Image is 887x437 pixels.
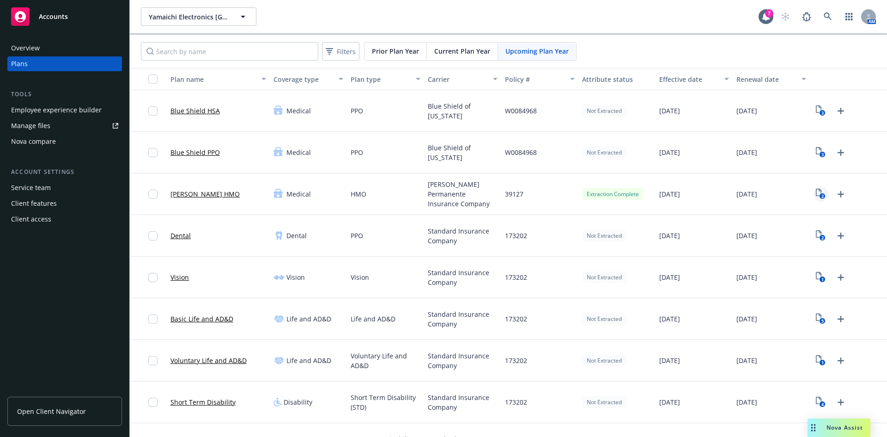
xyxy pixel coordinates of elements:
[351,189,366,199] span: HMO
[148,356,158,365] input: Toggle Row Selected
[659,397,680,407] span: [DATE]
[840,7,858,26] a: Switch app
[149,12,229,22] span: Yamaichi Electronics [GEOGRAPHIC_DATA]
[833,104,848,118] a: Upload Plan Documents
[501,68,578,90] button: Policy #
[7,167,122,177] div: Account settings
[505,46,569,56] span: Upcoming Plan Year
[7,41,122,55] a: Overview
[733,68,810,90] button: Renewal date
[833,228,848,243] a: Upload Plan Documents
[148,190,158,199] input: Toggle Row Selected
[11,212,51,227] div: Client access
[821,235,824,241] text: 2
[582,147,626,158] div: Not Extracted
[659,272,680,282] span: [DATE]
[428,179,498,209] span: [PERSON_NAME] Permanente Insurance Company
[833,353,848,368] a: Upload Plan Documents
[659,106,680,116] span: [DATE]
[167,68,270,90] button: Plan name
[273,74,333,84] div: Coverage type
[428,268,498,287] span: Standard Insurance Company
[659,314,680,324] span: [DATE]
[833,270,848,285] a: Upload Plan Documents
[814,228,828,243] a: View Plan Documents
[286,314,331,324] span: Life and AD&D
[270,68,347,90] button: Coverage type
[428,309,498,329] span: Standard Insurance Company
[286,148,311,157] span: Medical
[833,145,848,160] a: Upload Plan Documents
[428,74,487,84] div: Carrier
[372,46,419,56] span: Prior Plan Year
[7,180,122,195] a: Service team
[659,74,719,84] div: Effective date
[736,314,757,324] span: [DATE]
[814,145,828,160] a: View Plan Documents
[808,419,870,437] button: Nova Assist
[582,313,626,325] div: Not Extracted
[284,397,312,407] span: Disability
[434,46,490,56] span: Current Plan Year
[170,74,256,84] div: Plan name
[582,188,644,200] div: Extraction Complete
[505,74,565,84] div: Policy #
[821,193,824,199] text: 2
[39,13,68,20] span: Accounts
[17,406,86,416] span: Open Client Navigator
[286,106,311,116] span: Medical
[821,401,824,407] text: 4
[765,9,773,18] div: 7
[148,273,158,282] input: Toggle Row Selected
[736,189,757,199] span: [DATE]
[11,41,40,55] div: Overview
[736,272,757,282] span: [DATE]
[582,230,626,241] div: Not Extracted
[578,68,656,90] button: Attribute status
[170,314,233,324] a: Basic Life and AD&D
[797,7,816,26] a: Report a Bug
[505,106,537,116] span: W0084968
[286,231,307,240] span: Dental
[7,103,122,117] a: Employee experience builder
[833,312,848,326] a: Upload Plan Documents
[286,356,331,365] span: Life and AD&D
[7,118,122,133] a: Manage files
[170,272,189,282] a: Vision
[736,356,757,365] span: [DATE]
[656,68,733,90] button: Effective date
[505,272,527,282] span: 173202
[170,356,247,365] a: Voluntary Life and AD&D
[833,187,848,202] a: Upload Plan Documents
[148,231,158,240] input: Toggle Row Selected
[148,106,158,116] input: Toggle Row Selected
[11,118,50,133] div: Manage files
[659,356,680,365] span: [DATE]
[814,312,828,326] a: View Plan Documents
[821,277,824,283] text: 1
[351,231,363,240] span: PPO
[7,196,122,211] a: Client features
[11,56,28,71] div: Plans
[736,106,757,116] span: [DATE]
[11,180,51,195] div: Service team
[814,270,828,285] a: View Plan Documents
[148,314,158,324] input: Toggle Row Selected
[826,424,863,431] span: Nova Assist
[286,189,311,199] span: Medical
[736,148,757,157] span: [DATE]
[7,212,122,227] a: Client access
[7,56,122,71] a: Plans
[814,353,828,368] a: View Plan Documents
[428,393,498,412] span: Standard Insurance Company
[819,7,837,26] a: Search
[505,356,527,365] span: 173202
[148,148,158,157] input: Toggle Row Selected
[582,396,626,408] div: Not Extracted
[170,231,191,240] a: Dental
[351,351,420,370] span: Voluntary Life and AD&D
[582,105,626,117] div: Not Extracted
[808,419,819,437] div: Drag to move
[11,103,102,117] div: Employee experience builder
[505,397,527,407] span: 173202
